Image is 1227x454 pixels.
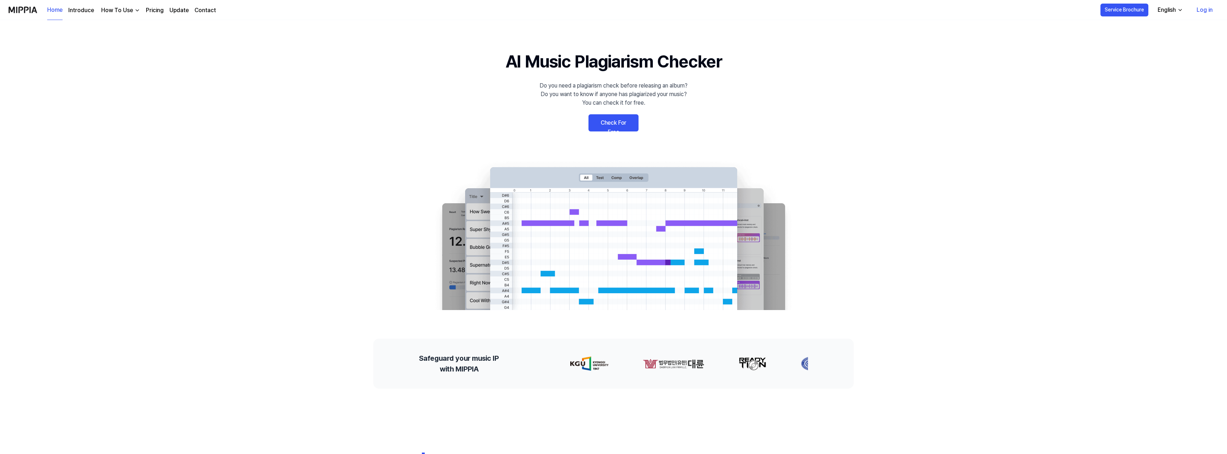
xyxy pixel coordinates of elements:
div: Do you need a plagiarism check before releasing an album? Do you want to know if anyone has plagi... [539,81,688,107]
a: Introduce [68,6,94,15]
div: English [1156,6,1177,14]
img: partner-logo-3 [801,356,823,371]
img: partner-logo-2 [739,356,767,371]
div: How To Use [100,6,134,15]
a: Contact [194,6,216,15]
button: Service Brochure [1100,4,1148,16]
img: partner-logo-1 [643,356,704,371]
a: Update [169,6,189,15]
h1: AI Music Plagiarism Checker [506,49,722,74]
img: partner-logo-0 [570,356,608,371]
button: English [1152,3,1187,17]
a: Pricing [146,6,164,15]
h2: Safeguard your music IP with MIPPIA [419,353,499,374]
img: main Image [428,160,799,310]
a: Home [47,0,63,20]
button: How To Use [100,6,140,15]
img: down [134,8,140,13]
a: Check For Free [588,114,639,131]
